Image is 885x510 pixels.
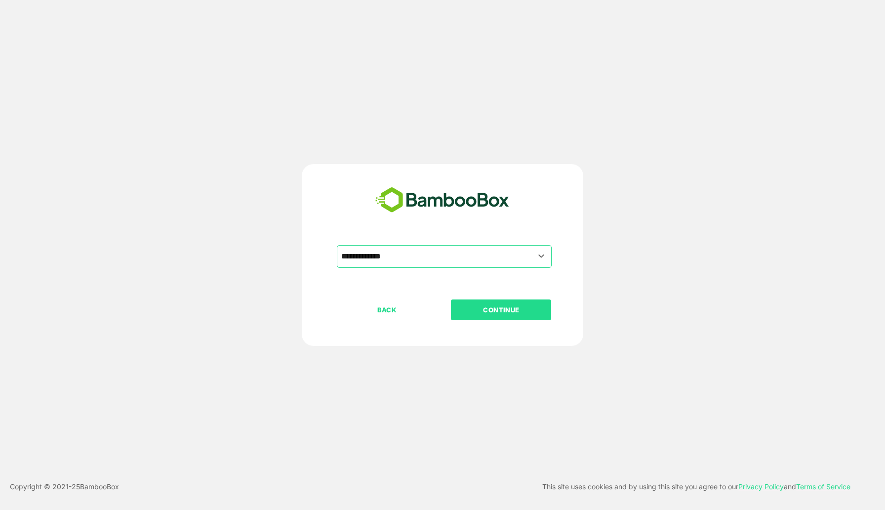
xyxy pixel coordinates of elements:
p: BACK [338,304,437,315]
button: CONTINUE [451,299,551,320]
button: Open [535,250,548,263]
button: BACK [337,299,437,320]
p: Copyright © 2021- 25 BambooBox [10,481,119,493]
a: Terms of Service [796,482,850,491]
p: This site uses cookies and by using this site you agree to our and [542,481,850,493]
img: bamboobox [370,184,515,216]
a: Privacy Policy [738,482,784,491]
p: CONTINUE [452,304,551,315]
